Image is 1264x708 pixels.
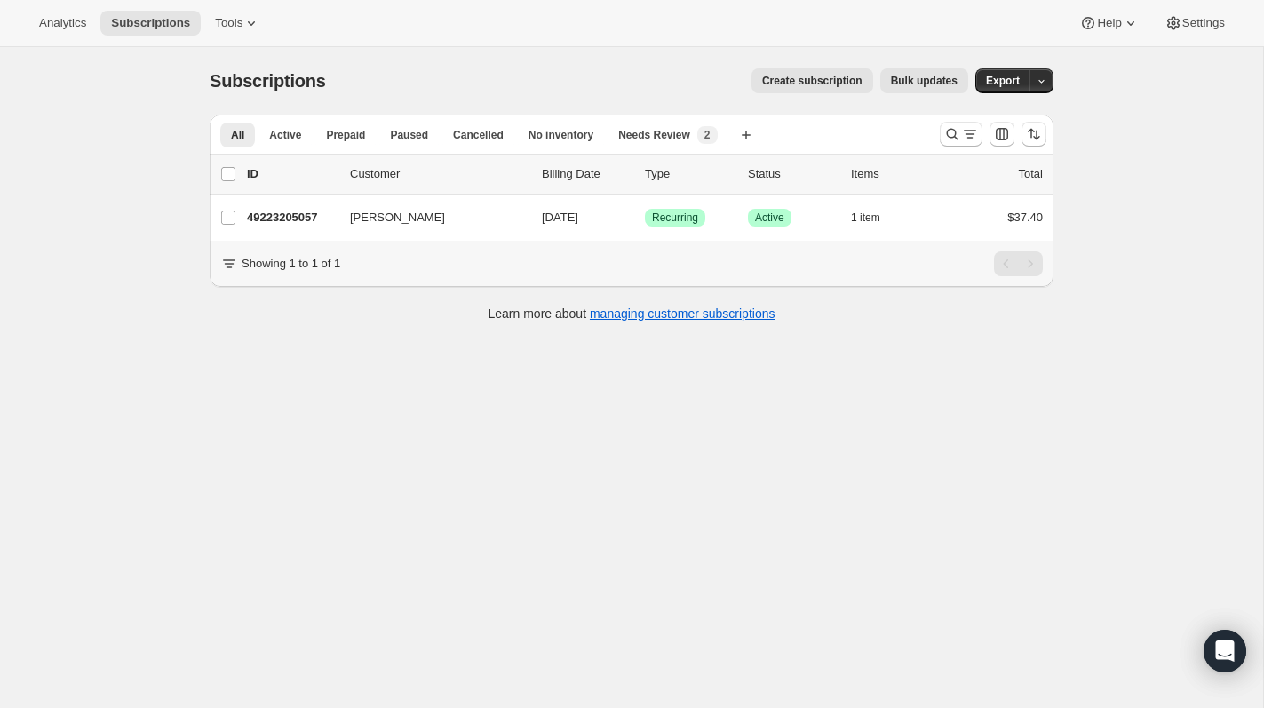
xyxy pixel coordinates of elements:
[590,306,775,321] a: managing customer subscriptions
[247,209,336,227] p: 49223205057
[1007,211,1043,224] span: $37.40
[326,128,365,142] span: Prepaid
[210,71,326,91] span: Subscriptions
[453,128,504,142] span: Cancelled
[748,165,837,183] p: Status
[880,68,968,93] button: Bulk updates
[247,165,1043,183] div: IDCustomerBilling DateTypeStatusItemsTotal
[542,165,631,183] p: Billing Date
[269,128,301,142] span: Active
[732,123,760,147] button: Create new view
[704,128,711,142] span: 2
[986,74,1020,88] span: Export
[851,211,880,225] span: 1 item
[215,16,242,30] span: Tools
[618,128,690,142] span: Needs Review
[28,11,97,36] button: Analytics
[1097,16,1121,30] span: Help
[339,203,517,232] button: [PERSON_NAME]
[542,211,578,224] span: [DATE]
[940,122,982,147] button: Search and filter results
[645,165,734,183] div: Type
[100,11,201,36] button: Subscriptions
[231,128,244,142] span: All
[247,205,1043,230] div: 49223205057[PERSON_NAME][DATE]SuccessRecurringSuccessActive1 item$37.40
[990,122,1014,147] button: Customize table column order and visibility
[1182,16,1225,30] span: Settings
[1204,630,1246,672] div: Open Intercom Messenger
[851,205,900,230] button: 1 item
[390,128,428,142] span: Paused
[762,74,863,88] span: Create subscription
[350,165,528,183] p: Customer
[994,251,1043,276] nav: Pagination
[652,211,698,225] span: Recurring
[350,209,445,227] span: [PERSON_NAME]
[975,68,1030,93] button: Export
[1022,122,1046,147] button: Sort the results
[204,11,271,36] button: Tools
[529,128,593,142] span: No inventory
[751,68,873,93] button: Create subscription
[1019,165,1043,183] p: Total
[1069,11,1149,36] button: Help
[489,305,775,322] p: Learn more about
[39,16,86,30] span: Analytics
[111,16,190,30] span: Subscriptions
[755,211,784,225] span: Active
[891,74,958,88] span: Bulk updates
[242,255,340,273] p: Showing 1 to 1 of 1
[247,165,336,183] p: ID
[851,165,940,183] div: Items
[1154,11,1236,36] button: Settings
